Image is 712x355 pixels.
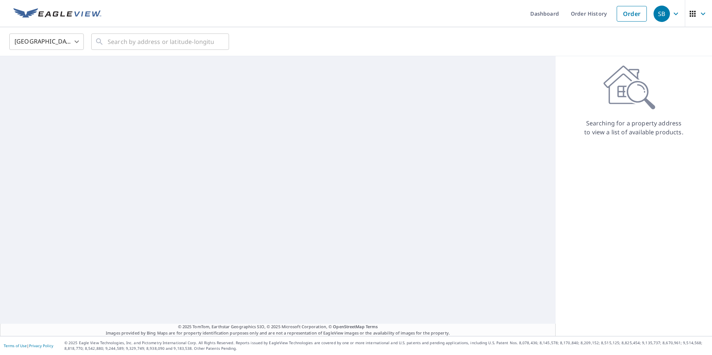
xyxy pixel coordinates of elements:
div: [GEOGRAPHIC_DATA] [9,31,84,52]
span: © 2025 TomTom, Earthstar Geographics SIO, © 2025 Microsoft Corporation, © [178,324,378,330]
a: OpenStreetMap [333,324,364,329]
div: SB [654,6,670,22]
img: EV Logo [13,8,101,19]
a: Terms [366,324,378,329]
a: Order [617,6,647,22]
a: Terms of Use [4,343,27,348]
input: Search by address or latitude-longitude [108,31,214,52]
p: | [4,343,53,348]
p: © 2025 Eagle View Technologies, Inc. and Pictometry International Corp. All Rights Reserved. Repo... [64,340,708,351]
p: Searching for a property address to view a list of available products. [584,119,684,137]
a: Privacy Policy [29,343,53,348]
